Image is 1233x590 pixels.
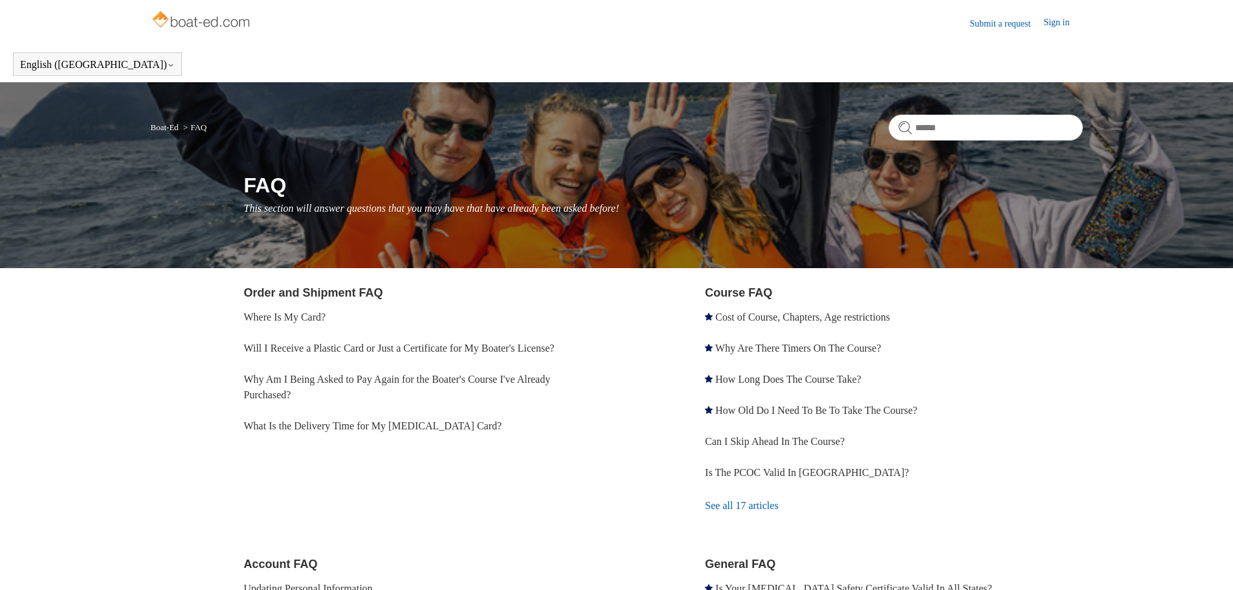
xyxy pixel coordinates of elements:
[244,170,1083,201] h1: FAQ
[244,558,318,571] a: Account FAQ
[20,59,175,71] button: English ([GEOGRAPHIC_DATA])
[705,344,713,352] svg: Promoted article
[244,201,1083,216] p: This section will answer questions that you may have that have already been asked before!
[715,343,881,354] a: Why Are There Timers On The Course?
[705,558,775,571] a: General FAQ
[715,312,890,323] a: Cost of Course, Chapters, Age restrictions
[244,420,502,431] a: What Is the Delivery Time for My [MEDICAL_DATA] Card?
[715,405,917,416] a: How Old Do I Need To Be To Take The Course?
[151,8,254,34] img: Boat-Ed Help Center home page
[705,406,713,414] svg: Promoted article
[705,467,909,478] a: Is The PCOC Valid In [GEOGRAPHIC_DATA]?
[705,436,845,447] a: Can I Skip Ahead In The Course?
[181,122,206,132] li: FAQ
[244,374,551,400] a: Why Am I Being Asked to Pay Again for the Boater's Course I've Already Purchased?
[1043,16,1082,31] a: Sign in
[705,488,1082,523] a: See all 17 articles
[970,17,1043,30] a: Submit a request
[715,374,861,385] a: How Long Does The Course Take?
[1150,547,1224,580] div: Chat Support
[244,312,326,323] a: Where Is My Card?
[705,375,713,383] svg: Promoted article
[151,122,179,132] a: Boat-Ed
[151,122,181,132] li: Boat-Ed
[705,313,713,321] svg: Promoted article
[244,343,555,354] a: Will I Receive a Plastic Card or Just a Certificate for My Boater's License?
[705,286,772,299] a: Course FAQ
[244,286,383,299] a: Order and Shipment FAQ
[889,115,1083,141] input: Search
